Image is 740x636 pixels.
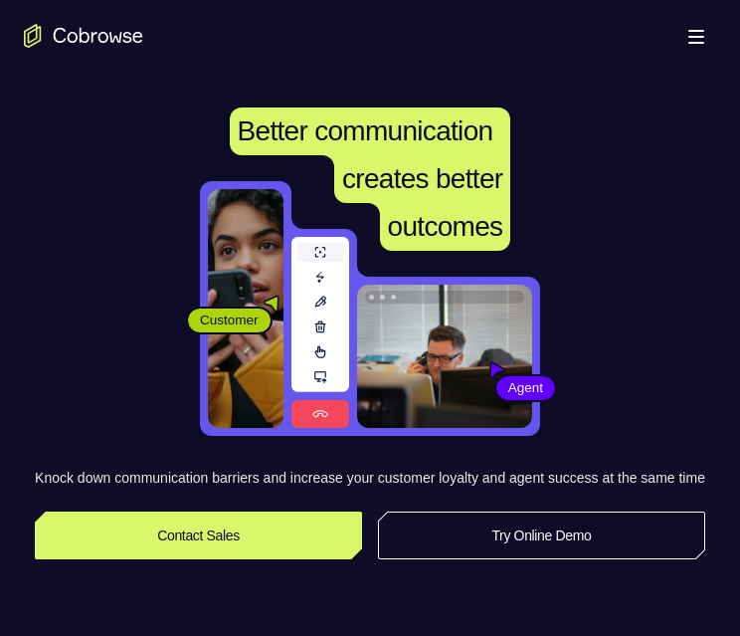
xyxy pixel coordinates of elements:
p: Knock down communication barriers and increase your customer loyalty and agent success at the sam... [35,468,705,488]
a: Go to the home page [24,24,143,48]
img: A customer support agent talking on the phone [357,285,532,428]
span: Agent [496,378,555,398]
span: creates better [342,163,502,194]
span: Better communication [238,115,493,146]
span: Customer [188,311,271,330]
a: Contact Sales [35,512,362,559]
img: A customer holding their phone [208,189,283,428]
a: Try Online Demo [378,512,705,559]
img: A series of tools used in co-browsing sessions [291,237,349,428]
